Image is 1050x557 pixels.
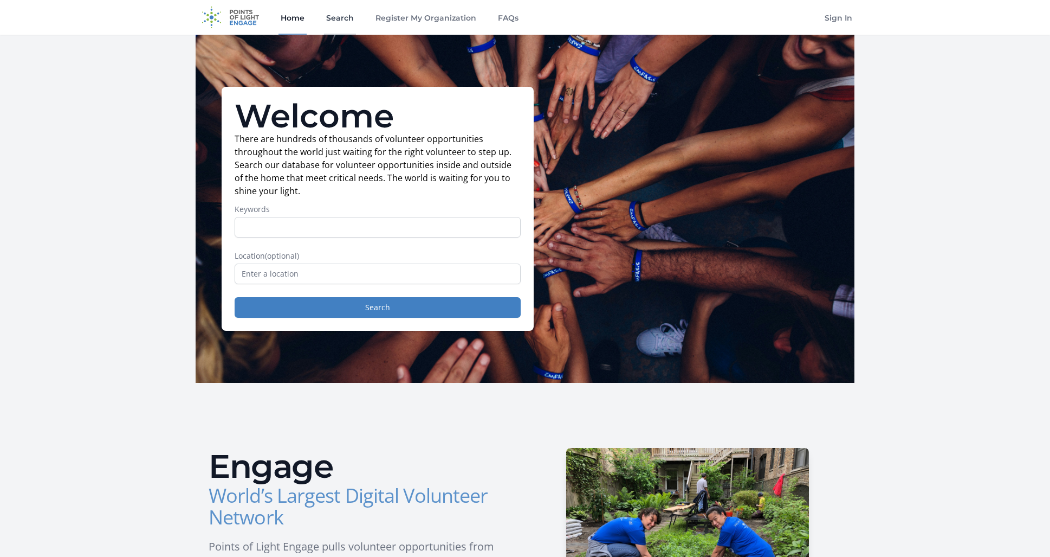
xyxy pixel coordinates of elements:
label: Keywords [235,204,521,215]
h1: Welcome [235,100,521,132]
h2: Engage [209,450,516,483]
p: There are hundreds of thousands of volunteer opportunities throughout the world just waiting for ... [235,132,521,197]
span: (optional) [265,251,299,261]
label: Location [235,251,521,261]
button: Search [235,297,521,318]
input: Enter a location [235,264,521,284]
h3: World’s Largest Digital Volunteer Network [209,485,516,528]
